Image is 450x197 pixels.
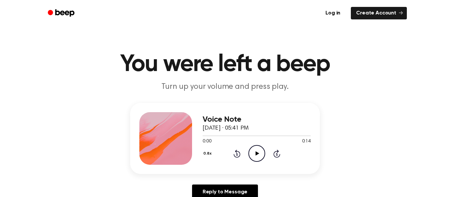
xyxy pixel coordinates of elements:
a: Beep [43,7,80,20]
span: 0:14 [302,138,311,145]
span: 0:00 [203,138,211,145]
p: Turn up your volume and press play. [98,82,352,92]
h3: Voice Note [203,115,311,124]
a: Create Account [351,7,407,19]
span: [DATE] · 05:41 PM [203,125,249,131]
a: Log in [319,6,347,21]
button: 0.8x [203,148,214,159]
h1: You were left a beep [56,53,394,76]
